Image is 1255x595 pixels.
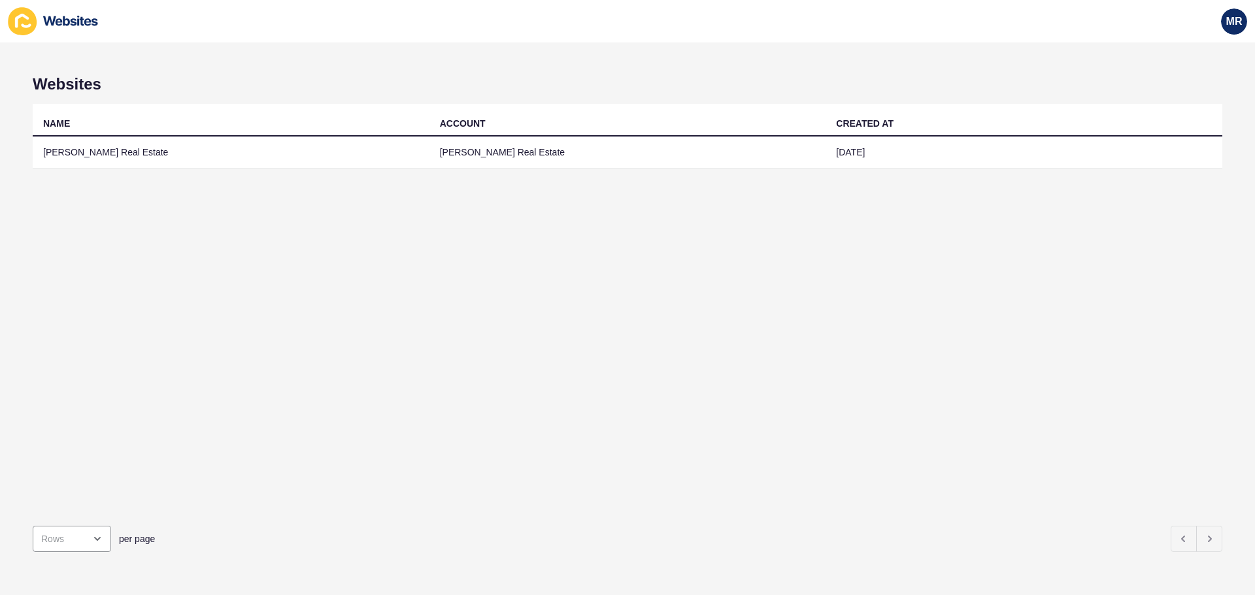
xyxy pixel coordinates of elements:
div: open menu [33,526,111,552]
div: ACCOUNT [440,117,486,130]
h1: Websites [33,75,1222,93]
span: per page [119,532,155,545]
div: CREATED AT [836,117,894,130]
span: MR [1226,15,1243,28]
div: NAME [43,117,70,130]
td: [PERSON_NAME] Real Estate [33,137,429,169]
td: [DATE] [826,137,1222,169]
td: [PERSON_NAME] Real Estate [429,137,826,169]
